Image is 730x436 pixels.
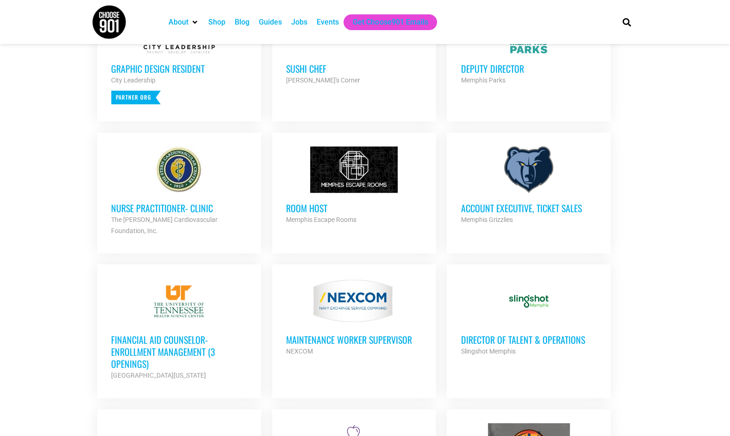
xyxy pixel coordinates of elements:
strong: Memphis Parks [461,76,505,84]
a: Room Host Memphis Escape Rooms [272,133,436,239]
a: Director of Talent & Operations Slingshot Memphis [447,264,611,371]
strong: Memphis Grizzlies [461,216,512,223]
strong: NEXCOM [286,348,313,355]
a: MAINTENANCE WORKER SUPERVISOR NEXCOM [272,264,436,371]
a: Jobs [291,17,307,28]
div: About [164,14,204,30]
strong: [GEOGRAPHIC_DATA][US_STATE] [111,372,206,379]
a: Nurse Practitioner- Clinic The [PERSON_NAME] Cardiovascular Foundation, Inc. [97,133,261,250]
a: Financial Aid Counselor-Enrollment Management (3 Openings) [GEOGRAPHIC_DATA][US_STATE] [97,264,261,395]
a: Account Executive, Ticket Sales Memphis Grizzlies [447,133,611,239]
h3: MAINTENANCE WORKER SUPERVISOR [286,334,422,346]
strong: [PERSON_NAME]'s Corner [286,76,360,84]
h3: Sushi Chef [286,63,422,75]
a: About [168,17,188,28]
strong: Slingshot Memphis [461,348,515,355]
h3: Room Host [286,202,422,214]
div: Search [619,14,634,30]
h3: Nurse Practitioner- Clinic [111,202,247,214]
p: Partner Org [111,90,161,104]
strong: The [PERSON_NAME] Cardiovascular Foundation, Inc. [111,216,218,234]
a: Shop [208,17,225,28]
h3: Account Executive, Ticket Sales [461,202,597,214]
h3: Graphic Design Resident [111,63,247,75]
h3: Deputy Director [461,63,597,75]
a: Events [317,17,339,28]
h3: Financial Aid Counselor-Enrollment Management (3 Openings) [111,334,247,370]
h3: Director of Talent & Operations [461,334,597,346]
a: Blog [235,17,250,28]
strong: City Leadership [111,76,156,84]
a: Guides [259,17,282,28]
strong: Memphis Escape Rooms [286,216,356,223]
nav: Main nav [164,14,606,30]
a: Get Choose901 Emails [353,17,428,28]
